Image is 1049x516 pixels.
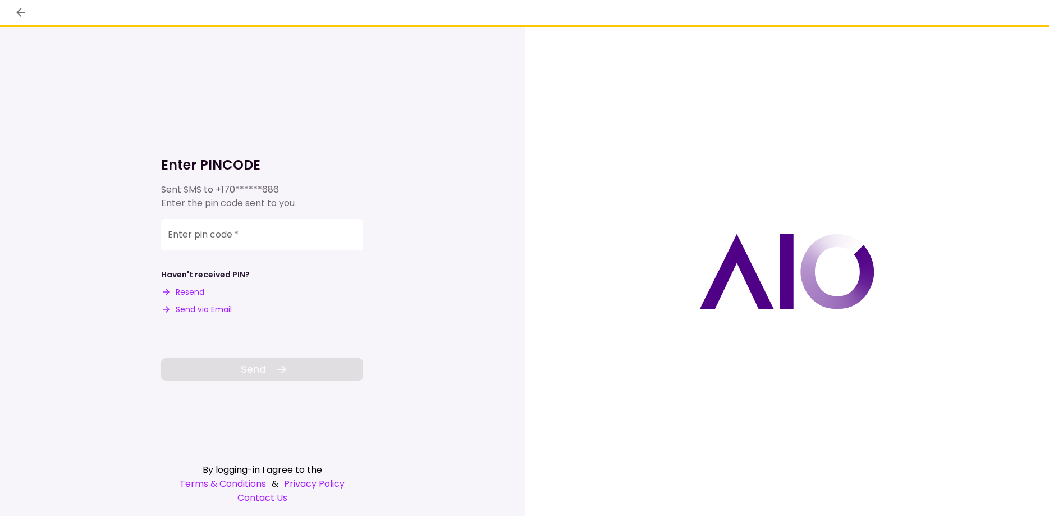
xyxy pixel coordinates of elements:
button: Send via Email [161,304,232,316]
button: Resend [161,286,204,298]
button: Send [161,358,363,381]
img: AIO logo [699,234,874,309]
div: By logging-in I agree to the [161,463,363,477]
h1: Enter PINCODE [161,156,363,174]
div: & [161,477,363,491]
a: Terms & Conditions [180,477,266,491]
a: Privacy Policy [284,477,345,491]
a: Contact Us [161,491,363,505]
div: Sent SMS to Enter the pin code sent to you [161,183,363,210]
div: Haven't received PIN? [161,269,250,281]
span: Send [241,362,266,377]
button: back [11,3,30,22]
